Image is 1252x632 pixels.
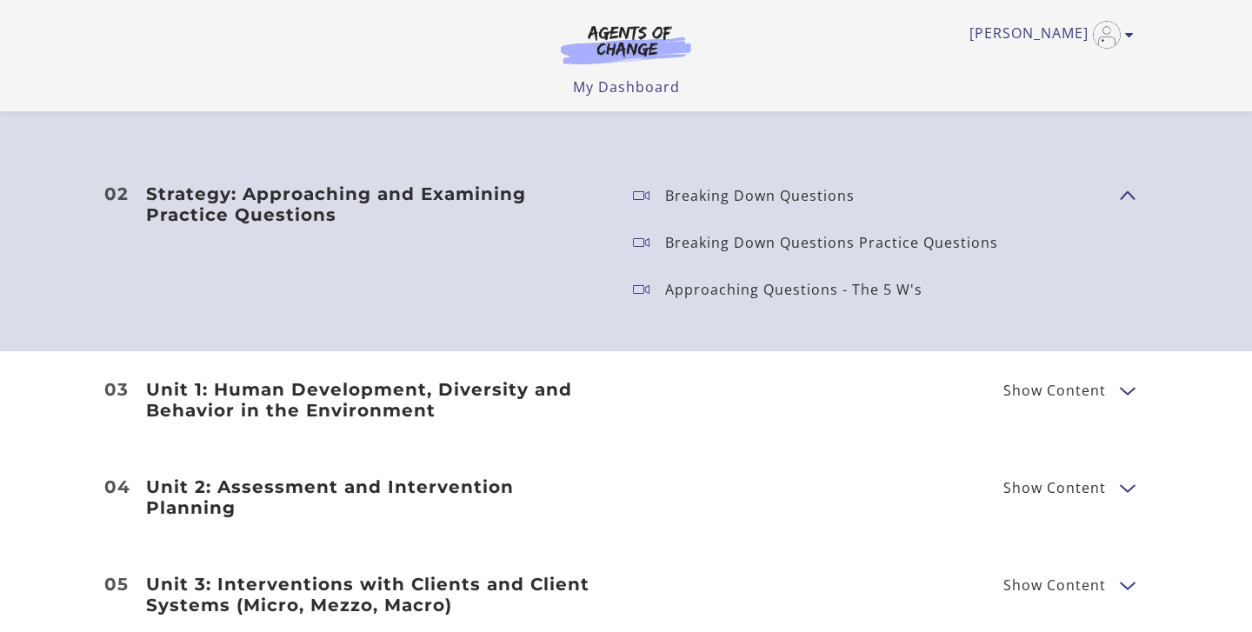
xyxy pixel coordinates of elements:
[104,478,130,496] span: 04
[146,574,605,615] h3: Unit 3: Interventions with Clients and Client Systems (Micro, Mezzo, Macro)
[969,21,1125,49] a: Toggle menu
[104,185,129,203] span: 02
[146,183,605,225] h3: Strategy: Approaching and Examining Practice Questions
[1003,383,1106,397] span: Show Content
[1003,578,1106,592] span: Show Content
[1120,574,1134,595] button: Show Content
[146,379,605,421] h3: Unit 1: Human Development, Diversity and Behavior in the Environment
[104,381,129,398] span: 03
[1120,379,1134,401] button: Show Content
[665,189,869,203] p: Breaking Down Questions
[543,24,709,64] img: Agents of Change Logo
[146,476,605,518] h3: Unit 2: Assessment and Intervention Planning
[665,236,1012,249] p: Breaking Down Questions Practice Questions
[1003,481,1106,495] span: Show Content
[1120,476,1134,498] button: Show Content
[665,283,936,296] p: Approaching Questions - The 5 W's
[104,575,129,593] span: 05
[573,77,680,96] a: My Dashboard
